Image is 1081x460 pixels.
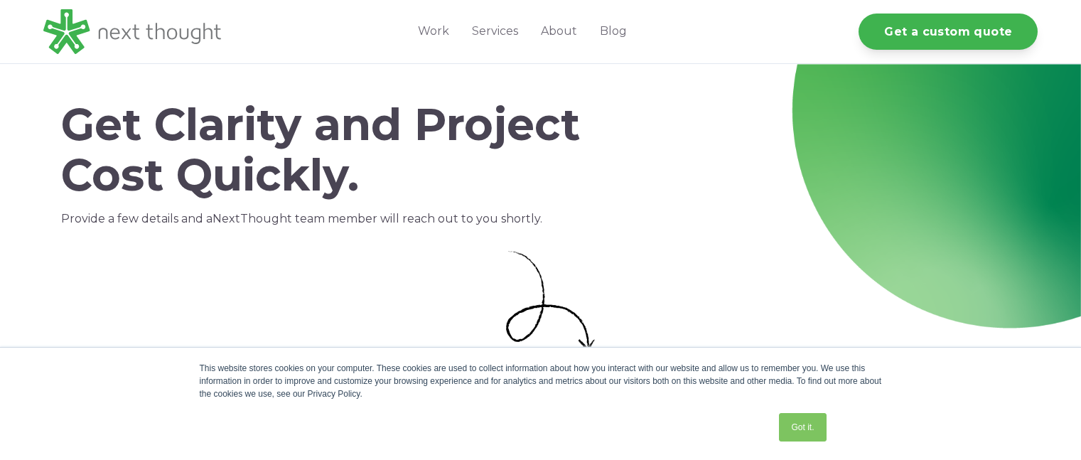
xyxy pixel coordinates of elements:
[213,212,542,225] span: NextThought team member will reach out to you shortly.
[61,212,213,225] span: Provide a few details and a
[506,251,595,353] img: Small curly arrow
[200,362,882,400] div: This website stores cookies on your computer. These cookies are used to collect information about...
[43,9,221,54] img: LG - NextThought Logo
[61,97,580,202] span: Get Clarity and Project Cost Quickly.
[859,14,1038,50] a: Get a custom quote
[779,413,826,442] a: Got it.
